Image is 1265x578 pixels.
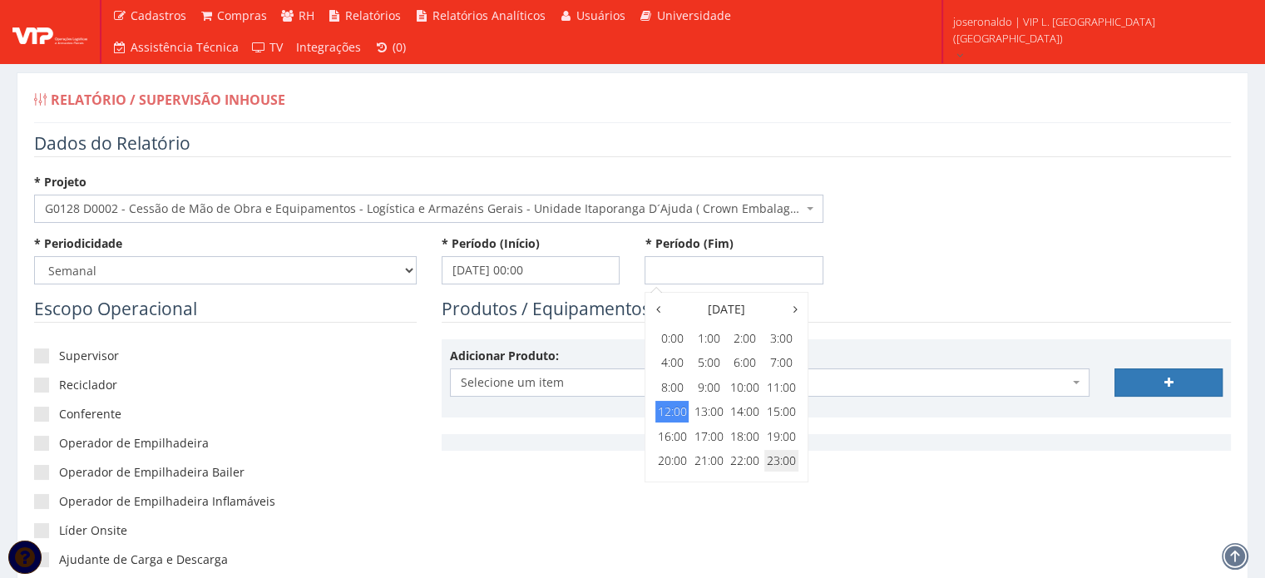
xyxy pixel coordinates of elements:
[345,7,401,23] span: Relatórios
[442,297,1231,323] legend: Produtos / Equipamentos
[217,7,267,23] span: Compras
[764,352,798,373] span: 7:00
[51,91,285,109] span: Relatório / Supervisão Inhouse
[34,551,417,568] label: Ajudante de Carga e Descarga
[34,522,417,539] label: Líder Onsite
[655,401,689,422] span: 12:00
[106,32,245,63] a: Assistência Técnica
[655,328,689,349] span: 0:00
[764,328,798,349] span: 3:00
[729,401,762,422] span: 14:00
[764,450,798,472] span: 23:00
[45,200,803,217] span: G0128 D0002 - Cessão de Mão de Obra e Equipamentos - Logística e Armazéns Gerais - Unidade Itapor...
[34,174,86,190] label: * Projeto
[729,352,762,373] span: 6:00
[655,377,689,398] span: 8:00
[692,401,725,422] span: 13:00
[729,328,762,349] span: 2:00
[368,32,413,63] a: (0)
[12,19,87,44] img: logo
[442,235,540,252] label: * Período (Início)
[296,39,361,55] span: Integrações
[692,328,725,349] span: 1:00
[692,377,725,398] span: 9:00
[692,426,725,447] span: 17:00
[393,39,406,55] span: (0)
[34,348,417,364] label: Supervisor
[657,7,731,23] span: Universidade
[576,7,625,23] span: Usuários
[34,464,417,481] label: Operador de Empilhadeira Bailer
[692,352,725,373] span: 5:00
[764,426,798,447] span: 19:00
[655,426,689,447] span: 16:00
[692,450,725,472] span: 21:00
[953,13,1243,47] span: joseronaldo | VIP L. [GEOGRAPHIC_DATA] ([GEOGRAPHIC_DATA])
[764,377,798,398] span: 11:00
[34,493,417,510] label: Operador de Empilhadeira Inflamáveis
[34,435,417,452] label: Operador de Empilhadeira
[34,377,417,393] label: Reciclador
[299,7,314,23] span: RH
[645,235,733,252] label: * Período (Fim)
[450,348,559,364] label: Adicionar Produto:
[432,7,546,23] span: Relatórios Analíticos
[461,374,1069,391] span: Selecione um item
[289,32,368,63] a: Integrações
[131,7,186,23] span: Cadastros
[34,406,417,422] label: Conferente
[34,131,1231,157] legend: Dados do Relatório
[131,39,239,55] span: Assistência Técnica
[269,39,283,55] span: TV
[764,401,798,422] span: 15:00
[34,297,417,323] legend: Escopo Operacional
[729,450,762,472] span: 22:00
[729,377,762,398] span: 10:00
[34,235,122,252] label: * Periodicidade
[655,450,689,472] span: 20:00
[666,297,787,322] th: [DATE]
[655,352,689,373] span: 4:00
[729,426,762,447] span: 18:00
[450,368,1090,397] span: Selecione um item
[34,195,823,223] span: G0128 D0002 - Cessão de Mão de Obra e Equipamentos - Logística e Armazéns Gerais - Unidade Itapor...
[245,32,290,63] a: TV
